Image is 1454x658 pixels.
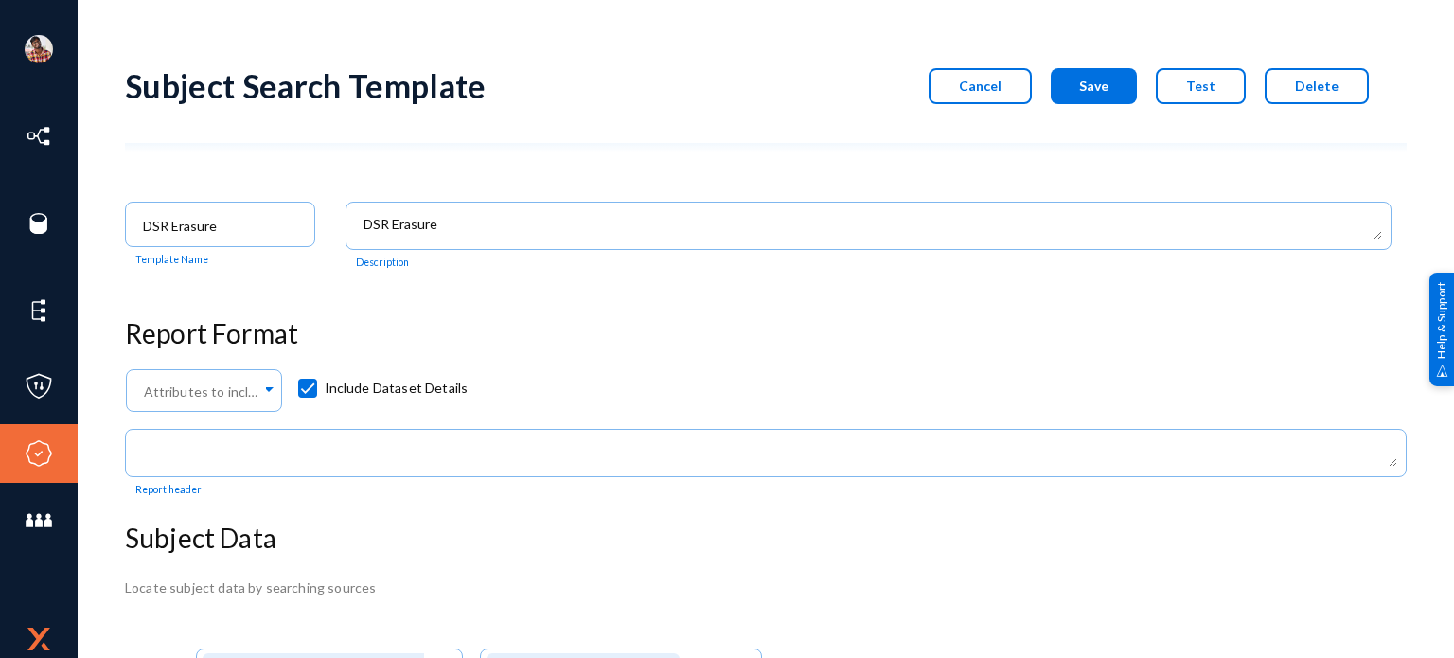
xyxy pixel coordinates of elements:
input: Name [143,218,306,235]
img: icon-inventory.svg [25,122,53,151]
span: Cancel [959,78,1002,94]
div: Locate subject data by searching sources [125,578,1407,597]
span: Test [1186,78,1215,94]
img: icon-compliance.svg [25,439,53,468]
img: icon-members.svg [25,507,53,535]
img: help_support.svg [1436,365,1448,377]
img: icon-policies.svg [25,372,53,400]
button: Save [1051,68,1137,104]
mat-hint: Description [356,257,409,269]
div: Subject Search Template [125,66,487,105]
img: icon-elements.svg [25,296,53,325]
mat-hint: Template Name [135,254,208,266]
span: Include Dataset Details [325,374,469,402]
span: Save [1079,78,1108,94]
span: Delete [1295,78,1339,94]
mat-hint: Report header [135,484,202,496]
img: icon-sources.svg [25,209,53,238]
button: Delete [1265,68,1369,104]
div: Attributes to include in report... [140,375,266,409]
button: Cancel [929,68,1032,104]
img: ALV-UjVJMYzNMVnxb4E8quWGls4kx-DZphC8peZUXNcr1M0YvvPJXB0wNEoOmA-S-8Met-6-LGFcTSD-lHgSH7Jt33CF1gHt7... [25,35,53,63]
h3: Report Format [125,318,1407,350]
h3: Subject Data [125,523,1407,555]
button: Test [1156,68,1246,104]
div: Help & Support [1429,272,1454,385]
